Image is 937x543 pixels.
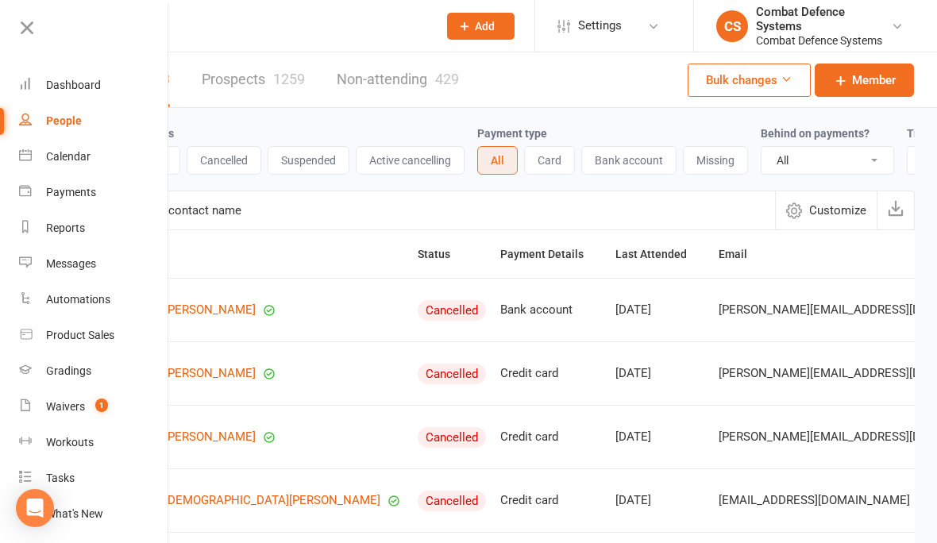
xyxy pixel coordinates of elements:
[581,146,677,175] button: Bank account
[477,146,518,175] button: All
[202,52,305,107] a: Prospects1259
[164,494,380,507] a: [DEMOGRAPHIC_DATA][PERSON_NAME]
[500,248,601,260] span: Payment Details
[447,13,515,40] button: Add
[615,245,704,264] button: Last Attended
[337,52,459,107] a: Non-attending429
[756,33,891,48] div: Combat Defence Systems
[46,221,85,234] div: Reports
[418,300,486,321] div: Cancelled
[815,64,914,97] a: Member
[187,146,261,175] button: Cancelled
[719,248,765,260] span: Email
[16,489,54,527] div: Open Intercom Messenger
[683,146,748,175] button: Missing
[19,282,169,318] a: Automations
[716,10,748,42] div: CS
[615,494,704,507] div: [DATE]
[418,427,486,448] div: Cancelled
[46,472,75,484] div: Tasks
[19,103,169,139] a: People
[500,303,601,317] div: Bank account
[719,245,765,264] button: Email
[19,353,169,389] a: Gradings
[164,430,256,444] a: [PERSON_NAME]
[46,186,96,198] div: Payments
[809,201,866,220] span: Customize
[356,146,465,175] button: Active cancelling
[19,496,169,532] a: What's New
[775,191,877,229] button: Customize
[46,150,91,163] div: Calendar
[19,139,169,175] a: Calendar
[615,303,704,317] div: [DATE]
[77,191,775,229] input: Search by contact name
[578,8,622,44] span: Settings
[756,5,891,33] div: Combat Defence Systems
[500,494,601,507] div: Credit card
[418,491,486,511] div: Cancelled
[46,257,96,270] div: Messages
[435,71,459,87] div: 429
[164,303,256,317] a: [PERSON_NAME]
[475,20,495,33] span: Add
[418,245,468,264] button: Status
[615,248,704,260] span: Last Attended
[615,430,704,444] div: [DATE]
[418,364,486,384] div: Cancelled
[46,400,85,413] div: Waivers
[46,329,114,341] div: Product Sales
[688,64,811,97] button: Bulk changes
[46,507,103,520] div: What's New
[19,389,169,425] a: Waivers 1
[19,460,169,496] a: Tasks
[19,210,169,246] a: Reports
[46,79,101,91] div: Dashboard
[524,146,575,175] button: Card
[19,318,169,353] a: Product Sales
[46,114,82,127] div: People
[46,364,91,377] div: Gradings
[500,245,601,264] button: Payment Details
[500,430,601,444] div: Credit card
[761,127,870,140] label: Behind on payments?
[615,367,704,380] div: [DATE]
[852,71,896,90] span: Member
[19,425,169,460] a: Workouts
[19,175,169,210] a: Payments
[273,71,305,87] div: 1259
[46,293,110,306] div: Automations
[418,248,468,260] span: Status
[19,246,169,282] a: Messages
[95,399,108,412] span: 1
[719,485,910,515] span: [EMAIL_ADDRESS][DOMAIN_NAME]
[500,367,601,380] div: Credit card
[164,367,256,380] a: [PERSON_NAME]
[477,127,547,140] label: Payment type
[268,146,349,175] button: Suspended
[94,15,426,37] input: Search...
[19,67,169,103] a: Dashboard
[46,436,94,449] div: Workouts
